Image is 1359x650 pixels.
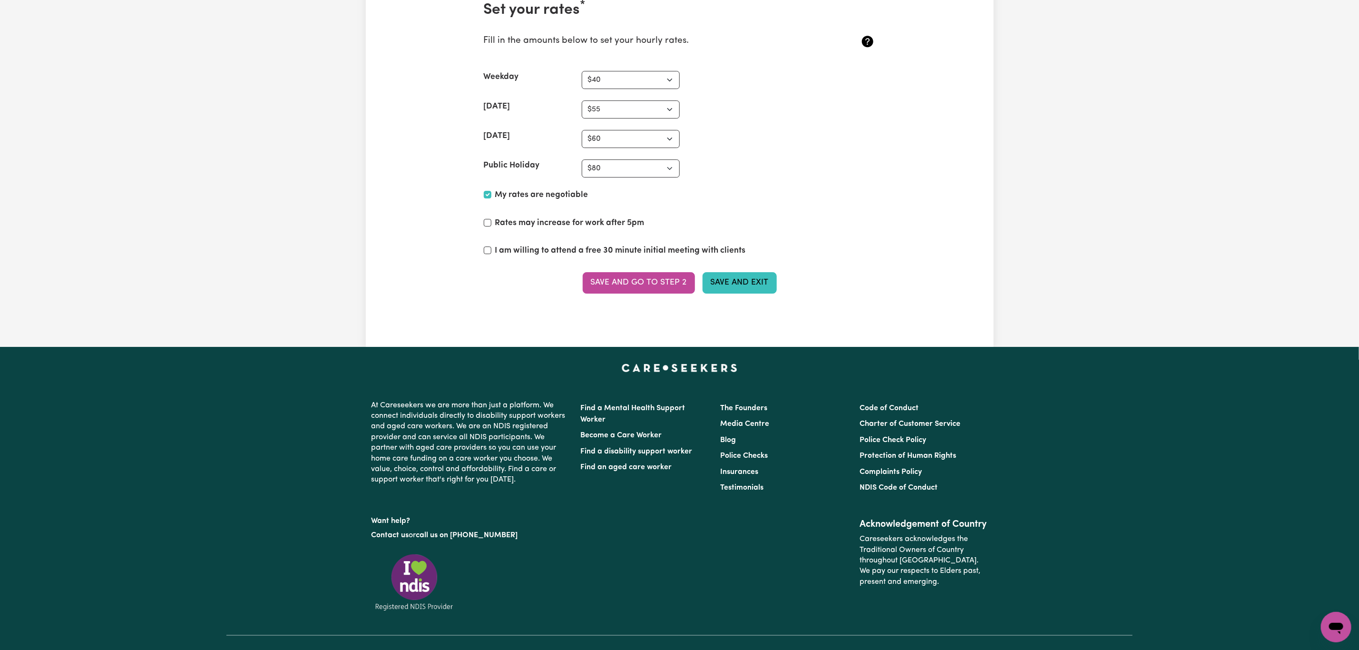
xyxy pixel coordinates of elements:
button: Save and go to Step 2 [583,272,695,293]
label: Public Holiday [484,159,540,172]
label: [DATE] [484,100,510,113]
a: Become a Care Worker [581,432,662,439]
a: Charter of Customer Service [860,420,960,428]
button: Save and Exit [703,272,777,293]
a: Find a Mental Health Support Worker [581,404,685,423]
h2: Set your rates [484,1,876,19]
a: Testimonials [720,484,763,492]
a: call us on [PHONE_NUMBER] [416,532,518,539]
label: Weekday [484,71,519,83]
p: Fill in the amounts below to set your hourly rates. [484,34,811,48]
h2: Acknowledgement of Country [860,519,987,530]
label: [DATE] [484,130,510,142]
a: NDIS Code of Conduct [860,484,938,492]
a: Protection of Human Rights [860,452,956,460]
a: Contact us [372,532,409,539]
label: I am willing to attend a free 30 minute initial meeting with clients [495,245,746,257]
img: Registered NDIS provider [372,552,457,612]
a: Code of Conduct [860,404,919,412]
a: Media Centre [720,420,769,428]
a: Careseekers home page [622,364,737,372]
p: At Careseekers we are more than just a platform. We connect individuals directly to disability su... [372,396,569,489]
a: The Founders [720,404,767,412]
a: Find a disability support worker [581,448,693,455]
label: Rates may increase for work after 5pm [495,217,645,229]
a: Blog [720,436,736,444]
a: Insurances [720,468,758,476]
a: Police Check Policy [860,436,926,444]
p: Careseekers acknowledges the Traditional Owners of Country throughout [GEOGRAPHIC_DATA]. We pay o... [860,530,987,591]
p: Want help? [372,512,569,526]
label: My rates are negotiable [495,189,588,201]
a: Find an aged care worker [581,463,672,471]
a: Police Checks [720,452,768,460]
p: or [372,526,569,544]
iframe: Button to launch messaging window, conversation in progress [1321,612,1351,642]
a: Complaints Policy [860,468,922,476]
